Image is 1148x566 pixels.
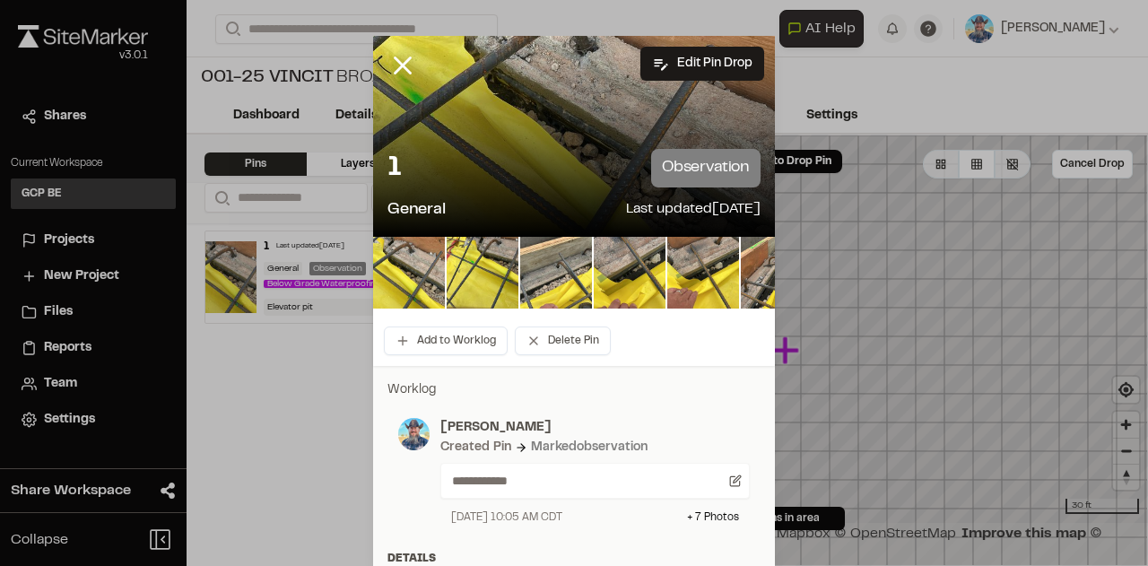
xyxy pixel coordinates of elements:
[515,327,611,355] button: Delete Pin
[440,418,750,438] p: [PERSON_NAME]
[373,237,445,309] img: file
[520,237,592,309] img: file
[387,380,761,400] p: Worklog
[594,237,665,309] img: file
[741,237,813,309] img: file
[447,237,518,309] img: file
[626,198,761,222] p: Last updated [DATE]
[440,438,511,457] div: Created Pin
[451,509,562,526] div: [DATE] 10:05 AM CDT
[667,237,739,309] img: file
[387,198,446,222] p: General
[531,438,648,457] div: Marked observation
[384,327,508,355] button: Add to Worklog
[651,149,761,187] p: observation
[387,151,402,187] p: 1
[687,509,739,526] div: + 7 Photo s
[398,418,430,450] img: photo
